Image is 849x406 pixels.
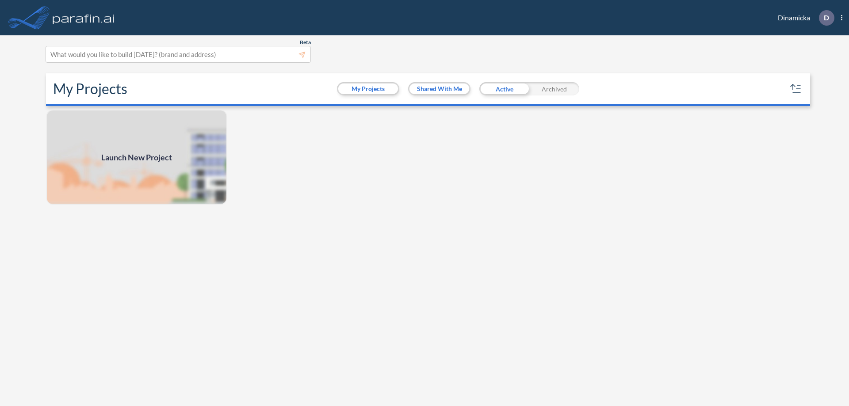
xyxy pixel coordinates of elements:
[300,39,311,46] span: Beta
[46,110,227,205] img: add
[824,14,829,22] p: D
[51,9,116,27] img: logo
[789,82,803,96] button: sort
[765,10,842,26] div: Dinamicka
[529,82,579,95] div: Archived
[53,80,127,97] h2: My Projects
[46,110,227,205] a: Launch New Project
[409,83,469,94] button: Shared With Me
[101,152,172,163] span: Launch New Project
[479,82,529,95] div: Active
[338,83,398,94] button: My Projects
